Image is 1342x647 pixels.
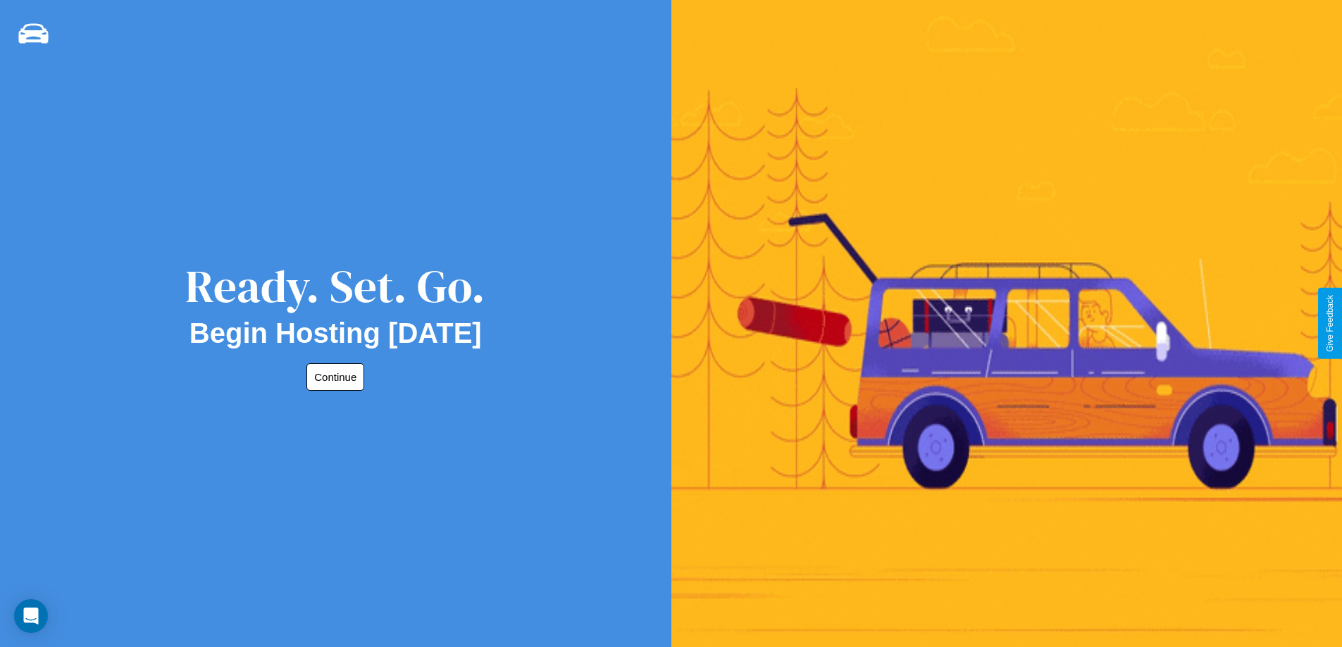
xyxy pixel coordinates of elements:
div: Open Intercom Messenger [14,599,48,633]
button: Continue [306,363,364,391]
div: Ready. Set. Go. [185,255,485,318]
div: Give Feedback [1325,295,1335,352]
h2: Begin Hosting [DATE] [190,318,482,349]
